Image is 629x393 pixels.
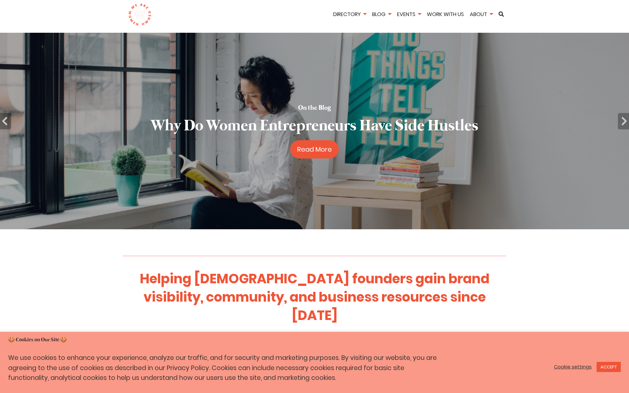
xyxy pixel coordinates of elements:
li: Blog [370,10,393,20]
a: Directory [331,10,369,18]
p: We use cookies to enhance your experience, analyze our traffic, and for security and marketing pu... [8,353,437,383]
li: About [467,10,495,20]
a: ACCEPT [597,362,621,372]
li: Events [395,10,423,20]
img: logo [128,3,151,26]
a: Work With Us [425,10,466,18]
h5: On the Blog [298,103,331,113]
a: About [467,10,495,18]
h2: Why Do Women Entrepreneurs Have Side Hustles [151,115,478,137]
li: Directory [331,10,369,20]
a: Read More [290,140,339,159]
a: Events [395,10,423,18]
a: Blog [370,10,393,18]
a: Cookie settings [554,364,592,370]
h1: Helping [DEMOGRAPHIC_DATA] founders gain brand visibility, community, and business resources sinc... [129,270,500,325]
h5: 🍪 Cookies on Our Site 🍪 [8,336,621,344]
a: Search [496,11,506,17]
